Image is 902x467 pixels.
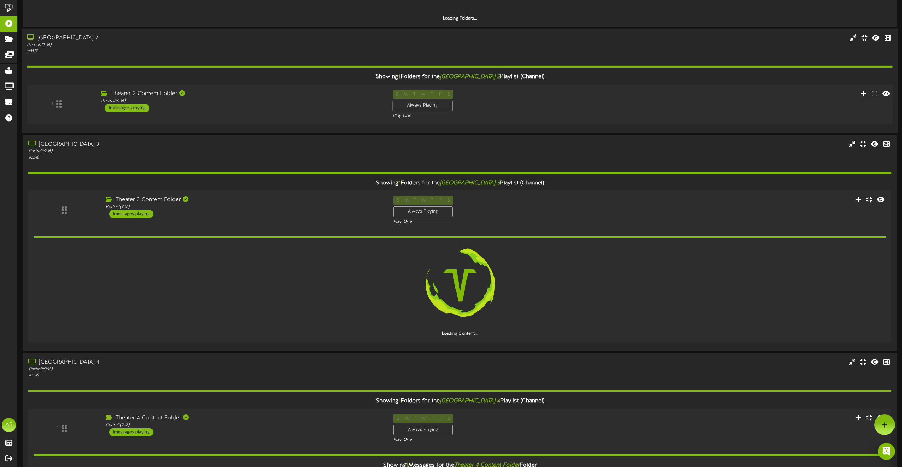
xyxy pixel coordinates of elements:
[27,42,381,48] div: Portrait ( 9:16 )
[28,155,382,161] div: # 5518
[106,414,383,422] div: Theater 4 Content Folder
[393,219,598,225] div: Play One
[106,204,383,210] div: Portrait ( 9:16 )
[399,180,401,186] span: 1
[399,398,401,404] span: 1
[393,113,600,119] div: Play One
[440,398,500,404] i: [GEOGRAPHIC_DATA] 4
[442,331,478,336] strong: Loading Content...
[23,176,897,191] div: Showing Folders for the Playlist (Channel)
[393,101,453,111] div: Always Playing
[393,206,453,217] div: Always Playing
[109,210,153,218] div: 1 messages playing
[23,393,897,409] div: Showing Folders for the Playlist (Channel)
[101,90,381,98] div: Theater 2 Content Folder
[2,418,16,432] div: AS
[28,140,382,149] div: [GEOGRAPHIC_DATA] 3
[109,428,153,436] div: 1 messages playing
[101,98,381,104] div: Portrait ( 9:16 )
[27,34,381,42] div: [GEOGRAPHIC_DATA] 2
[22,69,898,85] div: Showing Folders for the Playlist (Channel)
[398,74,400,80] span: 1
[415,240,506,331] img: loading-spinner-3.png
[440,74,500,80] i: [GEOGRAPHIC_DATA] 2
[443,16,477,21] strong: Loading Folders...
[440,180,500,186] i: [GEOGRAPHIC_DATA] 3
[878,443,895,460] div: Open Intercom Messenger
[27,48,381,54] div: # 5517
[28,366,382,372] div: Portrait ( 9:16 )
[393,425,453,435] div: Always Playing
[28,148,382,154] div: Portrait ( 9:16 )
[105,104,149,112] div: 1 messages playing
[106,196,383,204] div: Theater 3 Content Folder
[28,372,382,379] div: # 5519
[28,358,382,366] div: [GEOGRAPHIC_DATA] 4
[106,422,383,428] div: Portrait ( 9:16 )
[393,437,598,443] div: Play One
